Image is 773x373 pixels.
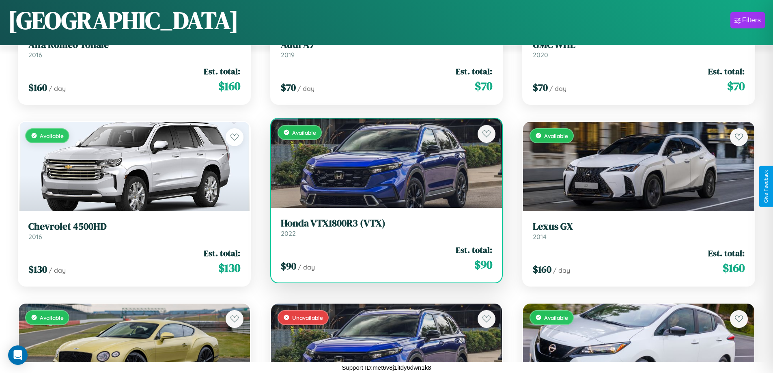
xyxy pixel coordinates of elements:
[456,65,492,77] span: Est. total:
[533,221,745,241] a: Lexus GX2014
[533,39,745,51] h3: GMC WHL
[281,259,296,273] span: $ 90
[533,221,745,233] h3: Lexus GX
[456,244,492,256] span: Est. total:
[218,78,240,94] span: $ 160
[533,233,547,241] span: 2014
[28,221,240,241] a: Chevrolet 4500HD2016
[742,16,761,24] div: Filters
[723,260,745,276] span: $ 160
[553,266,570,274] span: / day
[49,84,66,93] span: / day
[708,65,745,77] span: Est. total:
[342,362,431,373] p: Support ID: met6v8j1itdy6dwn1k8
[8,4,239,37] h1: [GEOGRAPHIC_DATA]
[763,170,769,203] div: Give Feedback
[281,229,296,237] span: 2022
[549,84,566,93] span: / day
[544,314,568,321] span: Available
[533,51,548,59] span: 2020
[40,314,64,321] span: Available
[297,84,314,93] span: / day
[204,247,240,259] span: Est. total:
[49,266,66,274] span: / day
[28,221,240,233] h3: Chevrolet 4500HD
[281,218,493,237] a: Honda VTX1800R3 (VTX)2022
[281,39,493,59] a: Audi A72019
[292,314,323,321] span: Unavailable
[28,39,240,59] a: Alfa Romeo Tonale2016
[533,263,551,276] span: $ 160
[298,263,315,271] span: / day
[40,132,64,139] span: Available
[204,65,240,77] span: Est. total:
[8,345,28,365] div: Open Intercom Messenger
[708,247,745,259] span: Est. total:
[544,132,568,139] span: Available
[292,129,316,136] span: Available
[533,81,548,94] span: $ 70
[474,257,492,273] span: $ 90
[281,218,493,229] h3: Honda VTX1800R3 (VTX)
[475,78,492,94] span: $ 70
[727,78,745,94] span: $ 70
[218,260,240,276] span: $ 130
[28,51,42,59] span: 2016
[281,81,296,94] span: $ 70
[730,12,765,28] button: Filters
[28,81,47,94] span: $ 160
[28,39,240,51] h3: Alfa Romeo Tonale
[533,39,745,59] a: GMC WHL2020
[28,263,47,276] span: $ 130
[28,233,42,241] span: 2016
[281,51,295,59] span: 2019
[281,39,493,51] h3: Audi A7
